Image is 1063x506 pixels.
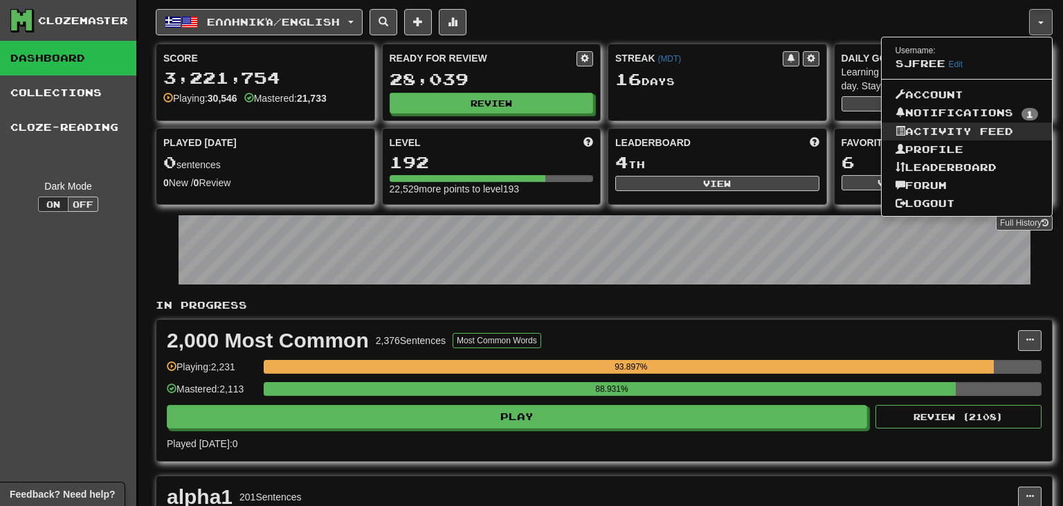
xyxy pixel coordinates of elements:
[156,298,1053,312] p: In Progress
[615,152,628,172] span: 4
[297,93,327,104] strong: 21,733
[949,60,963,69] a: Edit
[38,197,69,212] button: On
[842,175,942,190] button: View
[842,65,1046,93] div: Learning a language requires practice every day. Stay motivated!
[615,154,819,172] div: th
[882,86,1053,104] a: Account
[390,182,594,196] div: 22,529 more points to level 193
[882,159,1053,177] a: Leaderboard
[404,9,432,35] button: Add sentence to collection
[370,9,397,35] button: Search sentences
[842,51,1046,65] div: Daily Goal
[163,176,367,190] div: New / Review
[10,487,115,501] span: Open feedback widget
[615,136,691,150] span: Leaderboard
[882,141,1053,159] a: Profile
[268,360,994,374] div: 93.897%
[842,154,1046,171] div: 6
[453,333,541,348] button: Most Common Words
[882,104,1053,123] a: Notifications1
[615,71,819,89] div: Day s
[163,177,169,188] strong: 0
[163,152,176,172] span: 0
[810,136,819,150] span: This week in points, UTC
[390,71,594,88] div: 28,039
[882,195,1053,213] a: Logout
[208,93,237,104] strong: 30,546
[657,54,681,64] a: (MDT)
[167,360,257,383] div: Playing: 2,231
[882,123,1053,141] a: Activity Feed
[167,405,867,428] button: Play
[163,69,367,87] div: 3,221,754
[163,51,367,65] div: Score
[896,57,945,69] span: sjfree
[163,136,237,150] span: Played [DATE]
[207,16,340,28] span: Ελληνικά / English
[390,136,421,150] span: Level
[882,177,1053,195] a: Forum
[156,9,363,35] button: Ελληνικά/English
[896,46,936,55] small: Username:
[167,438,237,449] span: Played [DATE]: 0
[875,405,1042,428] button: Review (2108)
[615,51,783,65] div: Streak
[244,91,327,105] div: Mastered:
[68,197,98,212] button: Off
[376,334,446,347] div: 2,376 Sentences
[390,154,594,171] div: 192
[163,91,237,105] div: Playing:
[842,96,1046,111] button: Seta dailygoal
[996,215,1053,231] a: Full History
[842,136,1046,150] div: Favorites
[239,490,302,504] div: 201 Sentences
[194,177,199,188] strong: 0
[167,330,369,351] div: 2,000 Most Common
[167,382,257,405] div: Mastered: 2,113
[390,51,577,65] div: Ready for Review
[1021,108,1038,120] span: 1
[38,14,128,28] div: Clozemaster
[10,179,126,193] div: Dark Mode
[439,9,466,35] button: More stats
[390,93,594,114] button: Review
[268,382,955,396] div: 88.931%
[615,176,819,191] button: View
[583,136,593,150] span: Score more points to level up
[615,69,642,89] span: 16
[163,154,367,172] div: sentences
